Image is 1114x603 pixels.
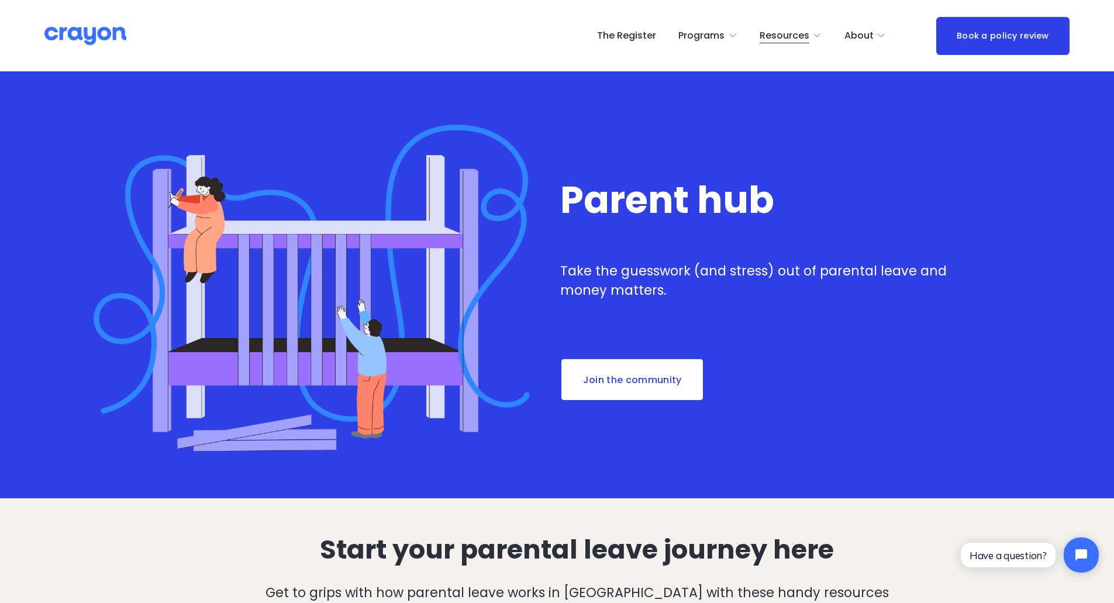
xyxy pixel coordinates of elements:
span: Resources [760,27,809,44]
a: The Register [597,26,656,45]
span: About [844,27,874,44]
a: Book a policy review [936,17,1070,55]
a: folder dropdown [844,26,887,45]
a: folder dropdown [760,26,822,45]
h1: Parent hub [560,180,956,220]
a: Join the community [560,358,704,401]
h2: Start your parental leave journey here [118,535,1036,564]
img: Crayon [44,26,126,46]
a: folder dropdown [678,26,737,45]
span: Programs [678,27,725,44]
p: Take the guesswork (and stress) out of parental leave and money matters. [560,261,956,301]
p: Get to grips with how parental leave works in [GEOGRAPHIC_DATA] with these handy resources [118,583,1036,603]
iframe: Tidio Chat [951,528,1109,583]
